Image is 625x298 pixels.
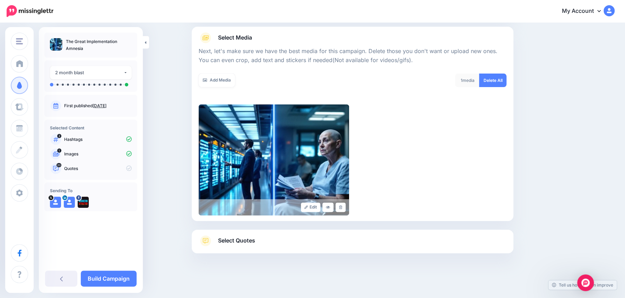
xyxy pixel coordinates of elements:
span: 2 [57,134,61,138]
p: The Great Implementation Amnesia [66,38,132,52]
a: Select Quotes [199,235,506,253]
img: a9b65f7025f3e2414d6f7fb0e8caf291_thumb.jpg [50,38,62,51]
a: Select Media [199,32,506,43]
span: 1 [460,78,462,83]
a: Delete All [479,74,506,87]
span: Select Media [218,33,252,42]
img: user_default_image.png [64,197,75,208]
h4: Selected Content [50,125,132,130]
a: Tell us how we can improve [548,280,617,290]
button: 2 month blast [50,66,132,79]
div: media [455,74,479,87]
img: Missinglettr [7,5,53,17]
a: Add Media [199,74,235,87]
span: Select Quotes [218,236,255,245]
a: [DATE] [93,103,106,108]
img: user_default_image.png [50,197,61,208]
span: 20 [57,163,61,167]
p: Images [64,151,132,157]
a: My Account [555,3,615,20]
div: 2 month blast [55,69,123,77]
p: Hashtags [64,136,132,143]
img: a9b65f7025f3e2414d6f7fb0e8caf291_large.jpg [199,104,349,215]
img: menu.png [16,38,23,44]
p: Quotes [64,165,132,172]
a: Edit [301,203,321,212]
div: Open Intercom Messenger [577,274,594,291]
p: Next, let's make sure we have the best media for this campaign. Delete those you don't want or up... [199,47,506,65]
h4: Sending To [50,188,132,193]
p: First published [64,103,132,109]
span: 1 [57,148,61,153]
img: 525127017_122104563566955404_7367533453970797530_n-bsa154592.jpg [78,197,89,208]
div: Select Media [199,43,506,215]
